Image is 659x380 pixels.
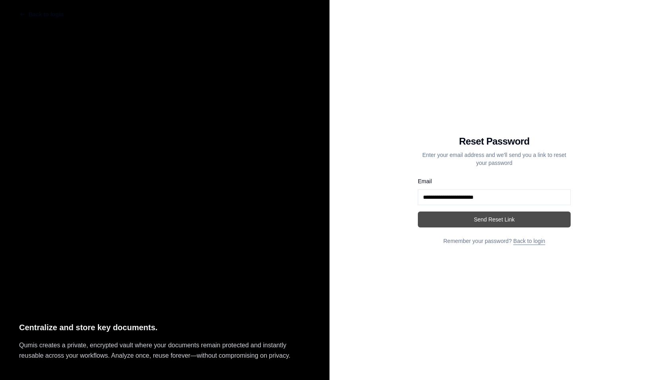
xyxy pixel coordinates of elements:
[418,135,571,148] h1: Reset Password
[513,238,545,244] a: Back to login
[19,340,310,361] p: Qumis creates a private, encrypted vault where your documents remain protected and instantly reus...
[418,212,571,227] button: Send Reset Link
[418,151,571,167] p: Enter your email address and we'll send you a link to reset your password
[13,6,70,22] button: Back to login
[19,321,310,334] p: Centralize and store key documents.
[418,237,571,245] p: Remember your password?
[418,178,432,184] label: Email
